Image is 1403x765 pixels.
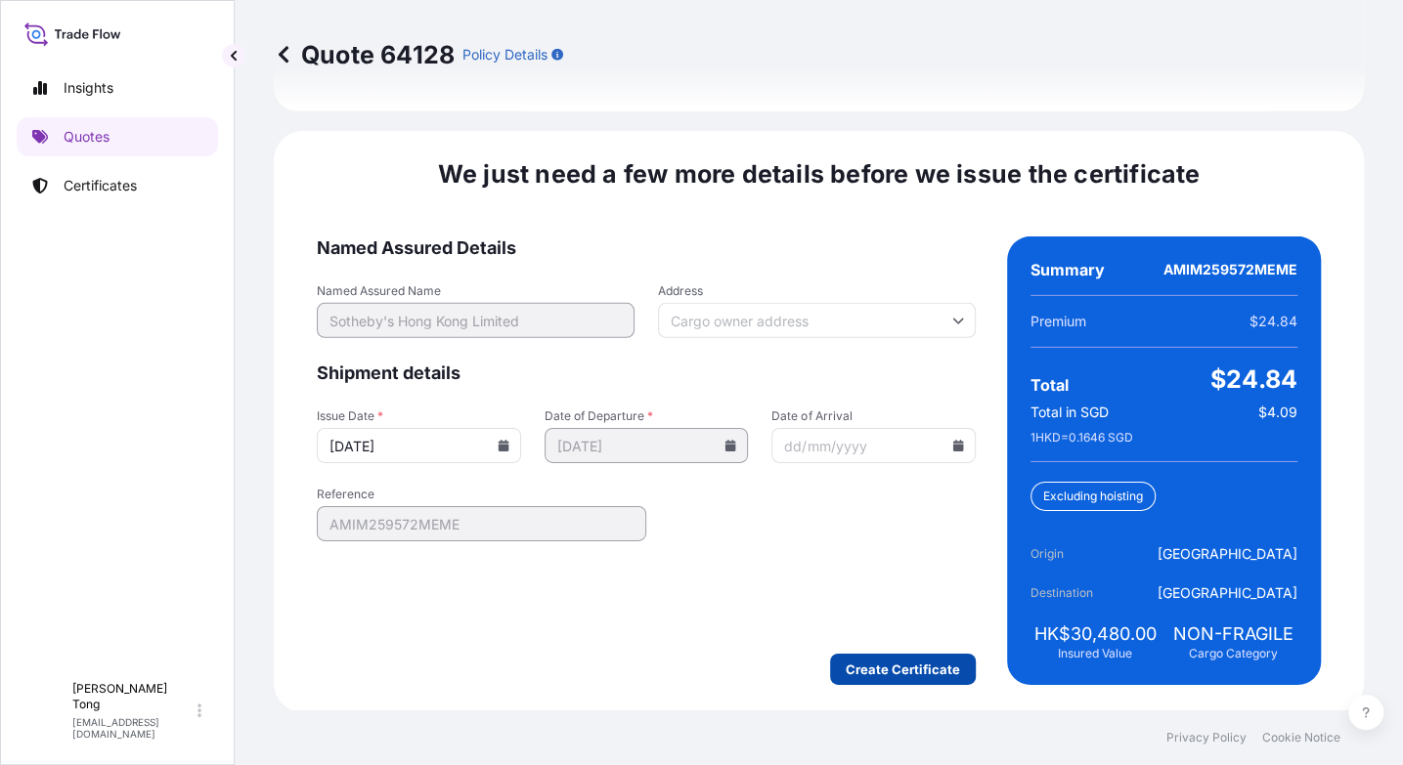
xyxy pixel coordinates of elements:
span: Origin [1030,544,1140,564]
span: [GEOGRAPHIC_DATA] [1158,583,1297,603]
span: Insured Value [1058,646,1132,661]
span: Issue Date [317,408,521,424]
span: Shipment details [317,361,976,385]
span: Cargo Category [1188,646,1277,661]
p: Insights [64,78,113,98]
input: Cargo owner address [658,303,976,338]
p: Create Certificate [846,659,960,679]
div: Excluding hoisting [1030,482,1156,511]
a: Cookie Notice [1262,730,1340,745]
span: Address [658,283,976,299]
a: Certificates [17,166,218,205]
span: C [39,701,52,720]
p: Quotes [64,127,110,147]
span: Destination [1030,583,1140,603]
input: dd/mm/yyyy [317,428,521,463]
span: Reference [317,487,646,502]
span: $24.84 [1250,312,1297,331]
span: Named Assured Details [317,236,976,260]
span: $4.09 [1258,403,1297,422]
span: Premium [1030,312,1086,331]
span: AMIM259572MEME [1163,260,1297,279]
input: Your internal reference [317,506,646,541]
span: Date of Departure [545,408,749,424]
span: Total [1030,375,1069,395]
span: Total in SGD [1030,403,1109,422]
span: 1 HKD = 0.1646 SGD [1030,430,1133,446]
button: Create Certificate [830,654,976,685]
input: dd/mm/yyyy [771,428,976,463]
p: Quote 64128 [274,39,455,70]
span: $24.84 [1210,363,1297,395]
span: Summary [1030,260,1105,279]
p: Certificates [64,176,137,195]
a: Quotes [17,117,218,156]
span: Date of Arrival [771,408,976,424]
input: dd/mm/yyyy [545,428,749,463]
span: [GEOGRAPHIC_DATA] [1158,544,1297,564]
p: Policy Details [462,45,548,64]
span: HK$30,480.00 [1034,622,1157,646]
p: [EMAIL_ADDRESS][DOMAIN_NAME] [72,716,194,740]
span: NON-FRAGILE [1172,622,1293,646]
a: Insights [17,68,218,107]
span: Named Assured Name [317,283,635,299]
a: Privacy Policy [1166,730,1247,745]
p: [PERSON_NAME] Tong [72,681,194,712]
span: We just need a few more details before we issue the certificate [438,158,1201,190]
